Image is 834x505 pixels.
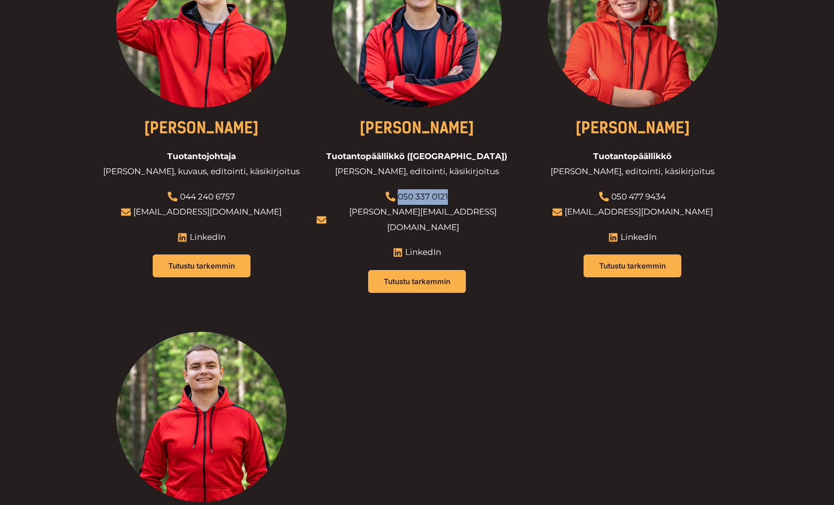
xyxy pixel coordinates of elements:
[584,254,681,277] a: Tutustu tarkemmin
[168,262,235,270] span: Tutustu tarkemmin
[608,230,657,245] a: LinkedIn
[187,230,226,245] span: LinkedIn
[398,192,448,201] a: 050 337 0121
[403,245,441,260] span: LinkedIn
[368,270,466,293] a: Tutustu tarkemmin
[550,164,714,180] span: [PERSON_NAME], editointi, käsikirjoitus
[593,149,672,164] span: Tuotantopäällikkö
[167,149,236,164] span: Tuotantojohtaja
[103,164,300,180] span: [PERSON_NAME], kuvaus, editointi, käsikirjoitus
[384,278,450,285] span: Tutustu tarkemmin
[153,254,250,277] a: Tutustu tarkemmin
[565,207,713,216] a: [EMAIL_ADDRESS][DOMAIN_NAME]
[359,119,474,137] a: [PERSON_NAME]
[180,192,235,201] a: 044 240 6757
[393,245,441,260] a: LinkedIn
[575,119,690,137] a: [PERSON_NAME]
[335,164,499,180] span: [PERSON_NAME], editointi, käsikirjoitus
[611,192,666,201] a: 050 477 9434
[326,149,507,164] span: Tuotantopäällikkö ([GEOGRAPHIC_DATA])
[599,262,666,270] span: Tutustu tarkemmin
[144,119,259,137] a: [PERSON_NAME]
[177,230,226,245] a: LinkedIn
[133,207,282,216] a: [EMAIL_ADDRESS][DOMAIN_NAME]
[618,230,657,245] span: LinkedIn
[349,207,497,232] a: [PERSON_NAME][EMAIL_ADDRESS][DOMAIN_NAME]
